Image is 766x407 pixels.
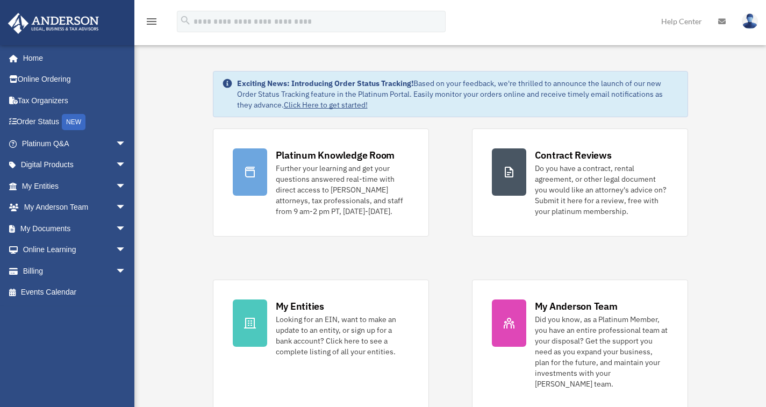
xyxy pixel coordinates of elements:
[8,239,142,261] a: Online Learningarrow_drop_down
[116,133,137,155] span: arrow_drop_down
[116,239,137,261] span: arrow_drop_down
[276,299,324,313] div: My Entities
[145,15,158,28] i: menu
[8,154,142,176] a: Digital Productsarrow_drop_down
[116,154,137,176] span: arrow_drop_down
[8,47,137,69] a: Home
[8,90,142,111] a: Tax Organizers
[8,282,142,303] a: Events Calendar
[116,260,137,282] span: arrow_drop_down
[742,13,758,29] img: User Pic
[237,78,679,110] div: Based on your feedback, we're thrilled to announce the launch of our new Order Status Tracking fe...
[116,197,137,219] span: arrow_drop_down
[276,163,409,217] div: Further your learning and get your questions answered real-time with direct access to [PERSON_NAM...
[62,114,85,130] div: NEW
[213,128,429,237] a: Platinum Knowledge Room Further your learning and get your questions answered real-time with dire...
[8,260,142,282] a: Billingarrow_drop_down
[237,78,413,88] strong: Exciting News: Introducing Order Status Tracking!
[535,163,668,217] div: Do you have a contract, rental agreement, or other legal document you would like an attorney's ad...
[276,148,395,162] div: Platinum Knowledge Room
[8,111,142,133] a: Order StatusNEW
[535,314,668,389] div: Did you know, as a Platinum Member, you have an entire professional team at your disposal? Get th...
[145,19,158,28] a: menu
[276,314,409,357] div: Looking for an EIN, want to make an update to an entity, or sign up for a bank account? Click her...
[116,218,137,240] span: arrow_drop_down
[8,133,142,154] a: Platinum Q&Aarrow_drop_down
[8,175,142,197] a: My Entitiesarrow_drop_down
[535,299,618,313] div: My Anderson Team
[472,128,688,237] a: Contract Reviews Do you have a contract, rental agreement, or other legal document you would like...
[116,175,137,197] span: arrow_drop_down
[8,218,142,239] a: My Documentsarrow_drop_down
[535,148,612,162] div: Contract Reviews
[8,69,142,90] a: Online Ordering
[8,197,142,218] a: My Anderson Teamarrow_drop_down
[284,100,368,110] a: Click Here to get started!
[180,15,191,26] i: search
[5,13,102,34] img: Anderson Advisors Platinum Portal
